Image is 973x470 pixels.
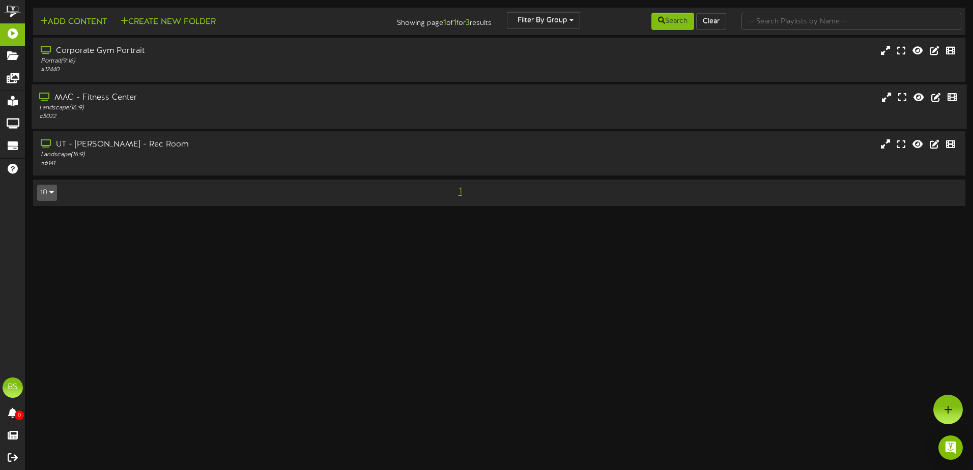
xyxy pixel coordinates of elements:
strong: 3 [466,18,470,27]
button: Add Content [37,16,110,28]
button: Filter By Group [507,12,580,29]
button: Create New Folder [118,16,219,28]
button: Clear [696,13,726,30]
div: Portrait ( 9:16 ) [41,57,414,66]
div: MAC - Fitness Center [39,92,414,104]
div: Showing page of for results [342,12,499,29]
span: 0 [15,410,24,420]
div: Landscape ( 16:9 ) [39,104,414,112]
span: 1 [456,186,465,197]
button: Search [651,13,694,30]
div: # 5022 [39,112,414,121]
div: Open Intercom Messenger [938,435,963,460]
div: BS [3,377,23,398]
button: 10 [37,185,57,201]
div: Landscape ( 16:9 ) [41,151,414,159]
div: UT - [PERSON_NAME] - Rec Room [41,139,414,151]
strong: 1 [443,18,446,27]
input: -- Search Playlists by Name -- [741,13,961,30]
div: Corporate Gym Portrait [41,45,414,57]
div: # 12440 [41,66,414,74]
strong: 1 [453,18,456,27]
div: # 6141 [41,159,414,168]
